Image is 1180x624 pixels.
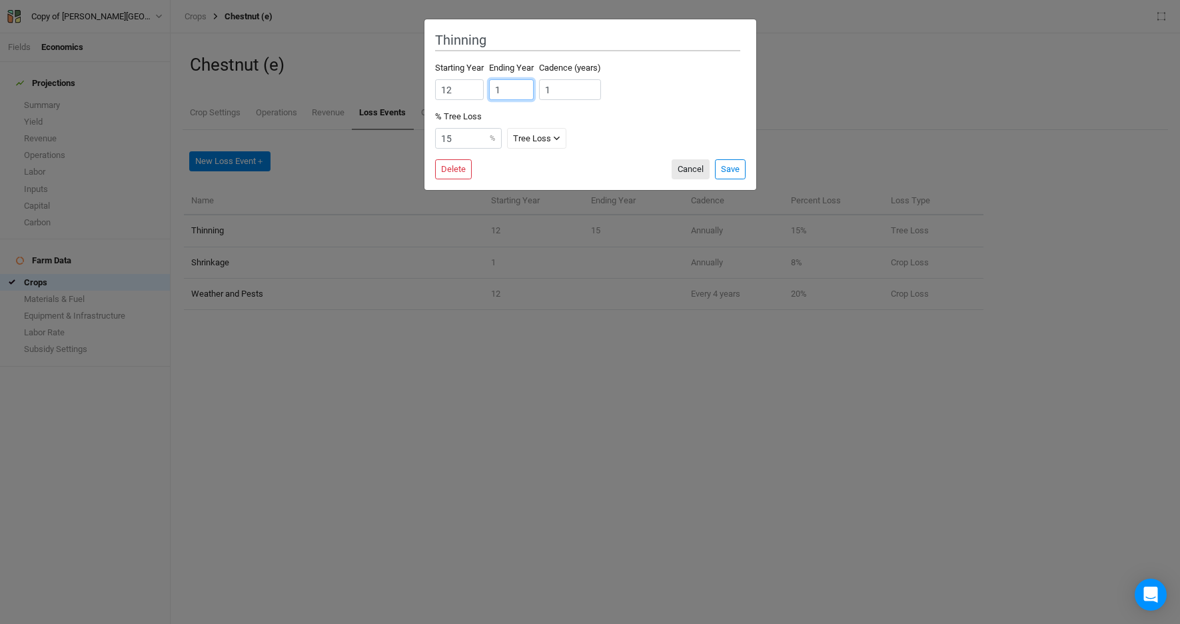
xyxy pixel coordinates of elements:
label: Ending Year [489,62,534,74]
input: Loss [435,128,502,149]
button: Cancel [672,159,710,179]
input: End [489,79,534,100]
button: Save [715,159,746,179]
button: Delete [435,159,472,179]
label: Starting Year [435,62,484,74]
button: Tree Loss [507,128,567,149]
input: Loss event name [435,30,740,51]
input: Cadence [539,79,601,100]
input: Start [435,79,484,100]
label: Cadence (years) [539,62,601,74]
label: % [490,133,495,144]
div: Open Intercom Messenger [1135,579,1167,611]
label: % Tree Loss [435,111,482,123]
div: Tree Loss [513,132,551,145]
